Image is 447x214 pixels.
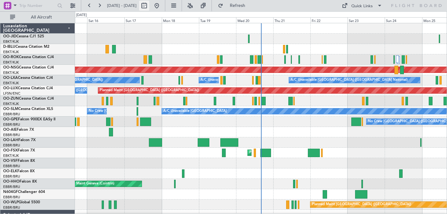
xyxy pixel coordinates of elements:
span: OO-SLM [3,107,18,111]
span: Refresh [224,3,251,8]
a: EBBR/BRU [3,174,20,179]
a: EBBR/BRU [3,184,20,189]
span: OO-HHO [3,180,20,184]
span: OO-FSX [3,149,18,152]
a: EBKT/KJK [3,81,19,85]
span: OO-ELK [3,169,17,173]
a: D-IBLUCessna Citation M2 [3,45,49,49]
span: OO-LXA [3,76,18,80]
a: EBBR/BRU [3,143,20,148]
div: A/C Unavailable [GEOGRAPHIC_DATA] ([GEOGRAPHIC_DATA] National) [201,75,318,85]
button: Quick Links [339,1,385,11]
span: OO-LAH [3,138,18,142]
a: EBKT/KJK [3,50,19,54]
a: EBKT/KJK [3,70,19,75]
div: [DATE] [76,13,87,18]
a: OO-SLMCessna Citation XLS [3,107,53,111]
span: D-IBLU [3,45,15,49]
a: OO-ROKCessna Citation CJ4 [3,55,54,59]
a: EBKT/KJK [3,102,19,106]
div: Thu 21 [273,17,310,23]
span: OO-JID [3,35,16,38]
div: No Crew Paris ([GEOGRAPHIC_DATA]) [52,86,114,95]
a: EBBR/BRU [3,164,20,168]
input: Trip Number [19,1,55,10]
a: EBBR/BRU [3,112,20,117]
span: OO-LUX [3,86,18,90]
a: OO-ZUNCessna Citation CJ4 [3,97,54,101]
div: Wed 20 [236,17,273,23]
div: Tue 19 [199,17,236,23]
div: AOG Maint Geneva (Cointrin) [67,179,114,189]
div: Planned Maint Kortrijk-[GEOGRAPHIC_DATA] [249,148,323,157]
div: Quick Links [351,3,373,9]
span: OO-AIE [3,128,17,132]
a: OO-GPEFalcon 900EX EASy II [3,118,55,121]
div: A/C Unavailable [GEOGRAPHIC_DATA] ([GEOGRAPHIC_DATA] National) [291,75,408,85]
span: OO-ROK [3,55,19,59]
a: EBKT/KJK [3,39,19,44]
span: All Aircraft [16,15,66,19]
a: OO-LAHFalcon 7X [3,138,36,142]
a: EBBR/BRU [3,122,20,127]
a: OO-WLPGlobal 5500 [3,200,40,204]
a: OO-LXACessna Citation CJ4 [3,76,53,80]
div: A/C Unavailable [GEOGRAPHIC_DATA] [163,107,227,116]
a: EBBR/BRU [3,195,20,200]
div: Planned Maint [GEOGRAPHIC_DATA] ([GEOGRAPHIC_DATA]) [312,200,411,209]
div: Planned Maint [GEOGRAPHIC_DATA] ([GEOGRAPHIC_DATA]) [100,86,199,95]
a: EBKT/KJK [3,60,19,65]
a: OO-HHOFalcon 8X [3,180,37,184]
a: LFSN/ENC [3,91,20,96]
span: OO-VSF [3,159,18,163]
span: OO-WLP [3,200,19,204]
a: OO-ELKFalcon 8X [3,169,35,173]
span: OO-NSG [3,66,19,69]
div: Sun 17 [124,17,161,23]
a: EBBR/BRU [3,205,20,210]
span: OO-ZUN [3,97,19,101]
a: OO-VSFFalcon 8X [3,159,35,163]
div: Sat 16 [87,17,124,23]
a: N604GFChallenger 604 [3,190,45,194]
a: EBBR/BRU [3,133,20,137]
div: Sat 23 [348,17,385,23]
a: OO-JIDCessna CJ1 525 [3,35,44,38]
a: OO-NSGCessna Citation CJ4 [3,66,54,69]
a: EBKT/KJK [3,153,19,158]
a: OO-AIEFalcon 7X [3,128,34,132]
button: All Aircraft [7,12,68,22]
a: OO-LUXCessna Citation CJ4 [3,86,53,90]
span: [DATE] - [DATE] [107,3,137,8]
span: OO-GPE [3,118,18,121]
div: Fri 22 [310,17,348,23]
button: Refresh [215,1,253,11]
a: OO-FSXFalcon 7X [3,149,35,152]
span: N604GF [3,190,18,194]
div: Sun 24 [385,17,422,23]
div: No Crew [GEOGRAPHIC_DATA] ([GEOGRAPHIC_DATA] National) [89,107,194,116]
